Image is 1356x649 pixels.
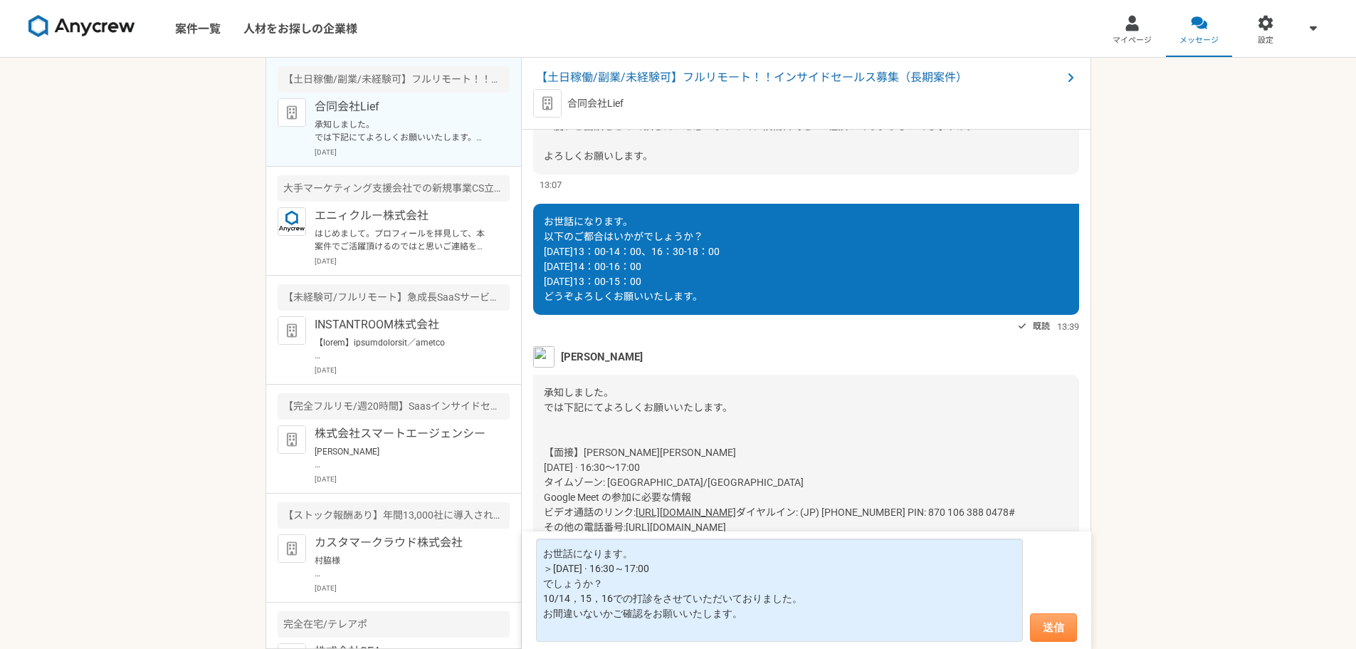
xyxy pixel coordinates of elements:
span: [PERSON_NAME] [561,349,643,365]
span: メッセージ [1179,35,1219,46]
span: 既読 [1033,318,1050,335]
span: 13:39 [1057,320,1079,333]
img: unnamed.png [533,346,555,368]
p: エニィクルー株式会社 [315,207,490,224]
button: 送信 [1030,613,1077,642]
p: 合同会社Lief [315,98,490,115]
p: [DATE] [315,147,510,157]
p: 株式会社スマートエージェンシー [315,425,490,442]
p: カスタマークラウド株式会社 [315,534,490,551]
span: お世話になります。 以下のご都合はいかがでしょうか？ [DATE]13：00-14：00、16：30-18：00 [DATE]14：00-16：00 [DATE]13：00-15：00 どうぞよ... [544,216,720,302]
img: default_org_logo-42cde973f59100197ec2c8e796e4974ac8490bb5b08a0eb061ff975e4574aa76.png [278,98,306,127]
img: default_org_logo-42cde973f59100197ec2c8e796e4974ac8490bb5b08a0eb061ff975e4574aa76.png [533,89,562,118]
img: logo_text_blue_01.png [278,207,306,236]
textarea: お世話になります。 ＞[DATE] · 16:30～17:00 でしょうか？ 10/14，15，16での打診をさせていただいておりました。 お間違いないかご確認をお願いいたします。 [536,539,1023,642]
a: [URL][DOMAIN_NAME] [636,507,736,518]
p: 合同会社Lief [567,96,624,111]
div: 大手マーケティング支援会社での新規事業CS立ち上げポジションを募集 [278,175,510,202]
span: 【土日稼働/副業/未経験可】フルリモート！！インサイドセールス募集（長期案件） [536,69,1062,86]
p: [DATE] [315,256,510,266]
span: 設定 [1258,35,1273,46]
p: [DATE] [315,474,510,484]
img: default_org_logo-42cde973f59100197ec2c8e796e4974ac8490bb5b08a0eb061ff975e4574aa76.png [278,316,306,345]
span: 13:07 [540,178,562,192]
p: [DATE] [315,365,510,375]
span: マイページ [1113,35,1152,46]
p: [DATE] [315,583,510,593]
p: [PERSON_NAME] お世話になります。[PERSON_NAME]と申します。 ご返信いただきありがとうございます。 確認とご連絡が遅くなり申し訳ありません。 ｜選考の参考に下記の経験の有... [315,445,490,471]
span: 承知しました。 では下記にてよろしくお願いいたします。 【面接】[PERSON_NAME][PERSON_NAME] [DATE] · 16:30～17:00 タイムゾーン: [GEOGRAPH... [544,387,804,518]
img: default_org_logo-42cde973f59100197ec2c8e796e4974ac8490bb5b08a0eb061ff975e4574aa76.png [278,425,306,454]
a: [URL][DOMAIN_NAME] [626,521,726,533]
p: INSTANTROOM株式会社 [315,316,490,333]
p: 【lorem】ipsumdolorsit／ametco adipisci elitsed doeiusmodtempori、utlaboreetdo。 magnaaliquaenima、mini... [315,336,490,362]
img: default_org_logo-42cde973f59100197ec2c8e796e4974ac8490bb5b08a0eb061ff975e4574aa76.png [278,534,306,563]
p: はじめまして。プロフィールを拝見して、本案件でご活躍頂けるのではと思いご連絡を差し上げました。 案件ページの内容をご確認頂き、もし条件など合致されるようでしたら是非詳細をご案内できればと思います... [315,227,490,253]
p: 村脇様 おせわになります。Katrus株式会社の[PERSON_NAME]と申します。 [DATE]14：00から予約させていただきました。 どうぞよろしくお願いいたします。 [315,554,490,580]
img: 8DqYSo04kwAAAAASUVORK5CYII= [28,15,135,38]
div: 【土日稼働/副業/未経験可】フルリモート！！インサイドセールス募集（長期案件） [278,66,510,93]
div: 【完全フルリモ/週20時間】Saasインサイドセールス業務／立ち上げフェーズ [278,393,510,420]
p: 承知しました。 では下記にてよろしくお願いいたします。 【面接】[PERSON_NAME][PERSON_NAME] [DATE] · 16:30～17:00 タイムゾーン: [GEOGRAPH... [315,118,490,144]
div: 完全在宅/テレアポ [278,611,510,638]
div: 【ストック報酬あり】年間13,000社に導入されたSaasのリード獲得のご依頼 [278,502,510,529]
span: ダイヤルイン: ‪(JP) [PHONE_NUMBER]‬ PIN: ‪870 106 388 0478‬# その他の電話番号: [544,507,1015,533]
div: 【未経験可/フルリモート】急成長SaaSサービスのインサイドセールス [278,284,510,311]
